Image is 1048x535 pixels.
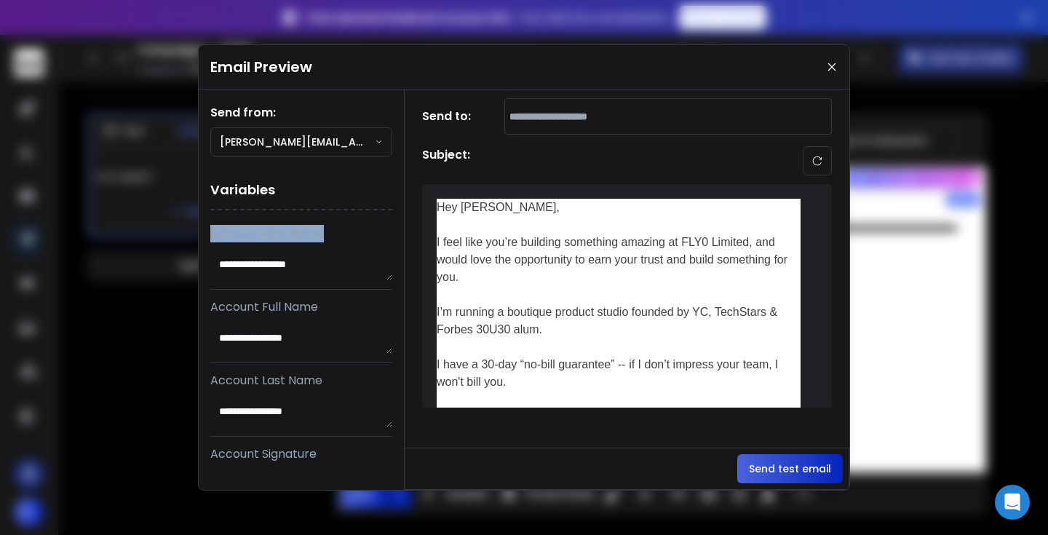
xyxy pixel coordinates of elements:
div: I have a 30-day “no-bill guarantee” -- if I don’t impress your team, I won't bill you. [437,356,801,391]
div: Hey [PERSON_NAME], [437,199,801,216]
div: I feel like you’re building something amazing at FLY0 Limited, and would love the opportunity to ... [437,234,801,286]
h1: Email Preview [210,57,312,77]
h1: Variables [210,171,392,210]
h1: Send to: [422,108,480,125]
div: I’m running a boutique product studio founded by YC, TechStars & Forbes 30U30 alum. [437,304,801,338]
p: Account First Name [210,225,392,242]
h1: Subject: [422,146,470,175]
button: Send test email [737,454,843,483]
p: Account Full Name [210,298,392,316]
h1: Send from: [210,104,392,122]
p: [PERSON_NAME][EMAIL_ADDRESS][DOMAIN_NAME] [220,135,375,149]
p: Account Last Name [210,372,392,389]
p: Account Signature [210,445,392,463]
div: Open Intercom Messenger [995,485,1030,520]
